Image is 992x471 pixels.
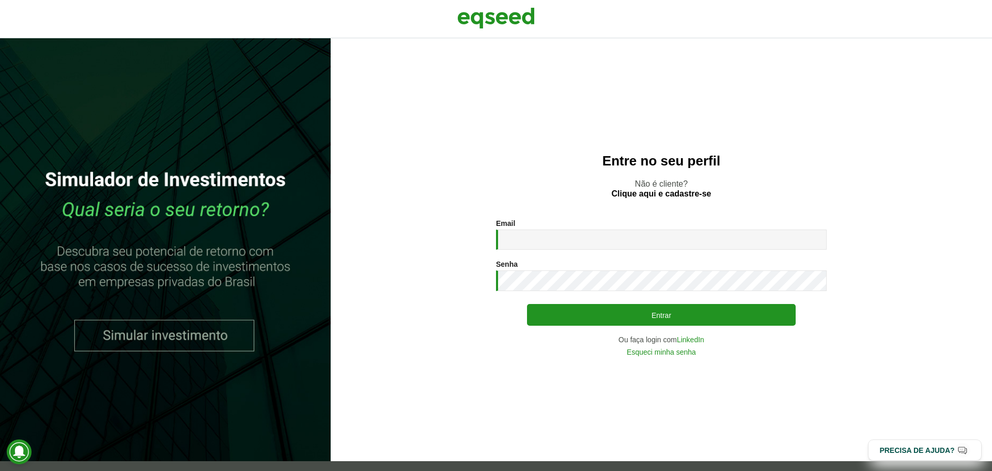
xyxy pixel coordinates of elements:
[612,190,711,198] a: Clique aqui e cadastre-se
[677,336,704,343] a: LinkedIn
[496,336,827,343] div: Ou faça login com
[627,348,696,356] a: Esqueci minha senha
[496,220,515,227] label: Email
[351,154,971,169] h2: Entre no seu perfil
[527,304,796,326] button: Entrar
[351,179,971,199] p: Não é cliente?
[457,5,535,31] img: EqSeed Logo
[496,261,518,268] label: Senha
